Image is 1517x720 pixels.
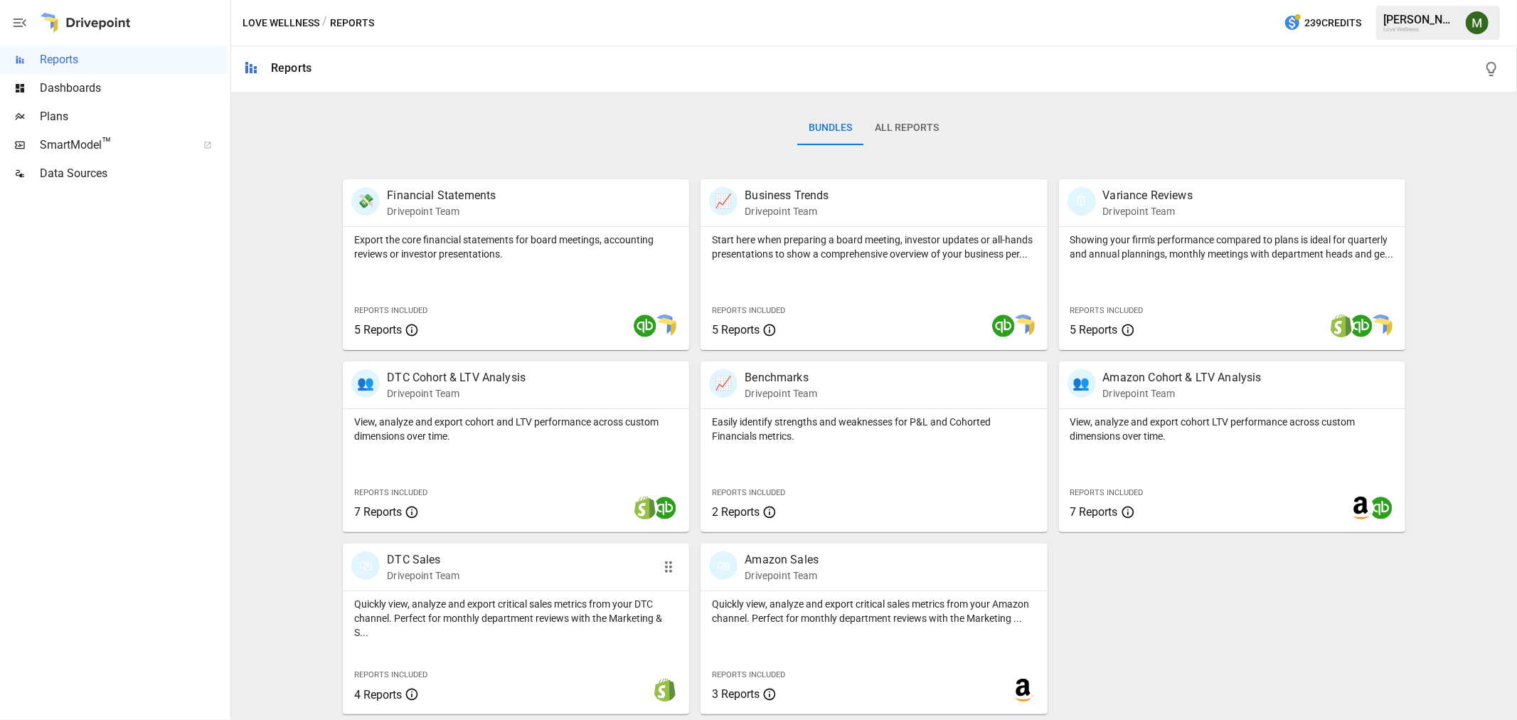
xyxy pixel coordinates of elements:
[1330,314,1353,337] img: shopify
[863,111,950,145] button: All Reports
[654,679,676,702] img: shopify
[354,415,678,443] p: View, analyze and export cohort and LTV performance across custom dimensions over time.
[1457,3,1497,43] button: Meredith Lacasse
[712,306,785,315] span: Reports Included
[1070,306,1144,315] span: Reports Included
[351,187,380,216] div: 💸
[712,670,785,679] span: Reports Included
[387,568,459,583] p: Drivepoint Team
[745,568,819,583] p: Drivepoint Team
[1370,314,1393,337] img: smart model
[1012,679,1035,702] img: amazon
[1370,497,1393,519] img: quickbooks
[1103,369,1262,386] p: Amazon Cohort & LTV Analysis
[634,314,656,337] img: quickbooks
[709,551,738,580] div: 🛍
[354,688,402,702] span: 4 Reports
[387,187,496,204] p: Financial Statements
[102,134,112,152] span: ™
[634,497,656,519] img: shopify
[1070,323,1118,337] span: 5 Reports
[351,369,380,398] div: 👥
[797,111,863,145] button: Bundles
[712,597,1036,625] p: Quickly view, analyze and export critical sales metrics from your Amazon channel. Perfect for mon...
[745,187,829,204] p: Business Trends
[1070,415,1394,443] p: View, analyze and export cohort LTV performance across custom dimensions over time.
[40,137,188,154] span: SmartModel
[1350,497,1373,519] img: amazon
[712,233,1036,261] p: Start here when preparing a board meeting, investor updates or all-hands presentations to show a ...
[1070,505,1118,519] span: 7 Reports
[354,670,427,679] span: Reports Included
[745,204,829,218] p: Drivepoint Team
[387,204,496,218] p: Drivepoint Team
[1070,233,1394,261] p: Showing your firm's performance compared to plans is ideal for quarterly and annual plannings, mo...
[354,505,402,519] span: 7 Reports
[1304,14,1361,32] span: 239 Credits
[40,165,228,182] span: Data Sources
[709,187,738,216] div: 📈
[1350,314,1373,337] img: quickbooks
[745,369,817,386] p: Benchmarks
[354,323,402,337] span: 5 Reports
[322,14,327,32] div: /
[1103,187,1193,204] p: Variance Reviews
[40,51,228,68] span: Reports
[712,505,760,519] span: 2 Reports
[40,108,228,125] span: Plans
[1466,11,1489,34] img: Meredith Lacasse
[271,61,312,75] div: Reports
[1383,13,1457,26] div: [PERSON_NAME]
[354,597,678,640] p: Quickly view, analyze and export critical sales metrics from your DTC channel. Perfect for monthl...
[1383,26,1457,33] div: Love Wellness
[354,488,427,497] span: Reports Included
[654,314,676,337] img: smart model
[1103,386,1262,401] p: Drivepoint Team
[387,369,526,386] p: DTC Cohort & LTV Analysis
[745,551,819,568] p: Amazon Sales
[992,314,1015,337] img: quickbooks
[709,369,738,398] div: 📈
[1070,488,1144,497] span: Reports Included
[354,306,427,315] span: Reports Included
[712,687,760,701] span: 3 Reports
[712,323,760,337] span: 5 Reports
[745,386,817,401] p: Drivepoint Team
[1068,369,1096,398] div: 👥
[1278,10,1367,36] button: 239Credits
[351,551,380,580] div: 🛍
[40,80,228,97] span: Dashboards
[712,415,1036,443] p: Easily identify strengths and weaknesses for P&L and Cohorted Financials metrics.
[387,551,459,568] p: DTC Sales
[387,386,526,401] p: Drivepoint Team
[1012,314,1035,337] img: smart model
[1068,187,1096,216] div: 🗓
[354,233,678,261] p: Export the core financial statements for board meetings, accounting reviews or investor presentat...
[1103,204,1193,218] p: Drivepoint Team
[712,488,785,497] span: Reports Included
[243,14,319,32] button: Love Wellness
[654,497,676,519] img: quickbooks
